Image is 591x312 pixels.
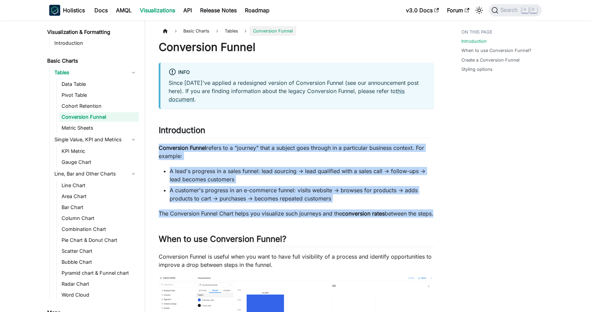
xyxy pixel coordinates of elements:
[159,252,434,269] p: Conversion Funnel is useful when you want to have full visibility of a process and identify oppor...
[136,5,179,16] a: Visualizations
[52,38,139,48] a: Introduction
[112,5,136,16] a: AMQL
[52,168,139,179] a: Line, Bar and Other Charts
[170,167,434,183] li: A lead's progress in a sales funnel: lead sourcing → lead qualified with a sales call → follow-up...
[60,246,139,256] a: Scatter Chart
[530,7,537,13] kbd: K
[461,57,520,63] a: Create a Conversion Funnel
[49,5,85,16] a: HolisticsHolistics
[169,68,426,77] div: info
[159,26,434,36] nav: Breadcrumbs
[221,26,241,36] span: Tables
[179,5,196,16] a: API
[474,5,485,16] button: Switch between dark and light mode (currently light mode)
[60,235,139,245] a: Pie Chart & Donut Chart
[522,7,528,13] kbd: ⌘
[60,79,139,89] a: Data Table
[60,123,139,133] a: Metric Sheets
[60,181,139,190] a: Line Chart
[60,192,139,201] a: Area Chart
[170,186,434,203] li: A customer's progress in an e-commerce funnel: visits website → browses for products → adds produ...
[60,290,139,300] a: Word Cloud
[52,67,139,78] a: Tables
[49,5,60,16] img: Holistics
[169,79,426,103] p: Since [DATE]'ve applied a redesigned version of Conversion Funnel (see our announcement post here...
[489,4,542,16] button: Search (Command+K)
[169,88,405,103] a: this document
[159,209,434,218] p: The Conversion Funnel Chart helps you visualize such journeys and the between the steps.
[42,21,145,312] nav: Docs sidebar
[443,5,473,16] a: Forum
[159,234,434,247] h2: When to use Conversion Funnel?
[60,112,139,122] a: Conversion Funnel
[250,26,296,36] span: Conversion Funnel
[60,224,139,234] a: Combination Chart
[60,279,139,289] a: Radar Chart
[180,26,213,36] span: Basic Charts
[498,7,522,13] span: Search
[52,134,139,145] a: Single Value, KPI and Metrics
[60,203,139,212] a: Bar Chart
[159,40,434,54] h1: Conversion Funnel
[60,268,139,278] a: Pyramid chart & Funnel chart
[159,144,206,151] strong: Conversion Funnel
[63,6,85,14] b: Holistics
[60,90,139,100] a: Pivot Table
[45,56,139,66] a: Basic Charts
[342,210,385,217] strong: conversion rates
[159,144,434,160] p: refers to a "journey" that a subject goes through in a particular business context. For example:
[159,26,172,36] a: Home page
[461,47,531,54] a: When to use Conversion Funnel?
[196,5,241,16] a: Release Notes
[241,5,274,16] a: Roadmap
[45,27,139,37] a: Visualization & Formatting
[60,257,139,267] a: Bubble Chart
[60,213,139,223] a: Column Chart
[461,38,487,44] a: Introduction
[60,146,139,156] a: KPI Metric
[90,5,112,16] a: Docs
[60,101,139,111] a: Cohort Retention
[159,125,434,138] h2: Introduction
[402,5,443,16] a: v3.0 Docs
[60,157,139,167] a: Gauge Chart
[461,66,492,73] a: Styling options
